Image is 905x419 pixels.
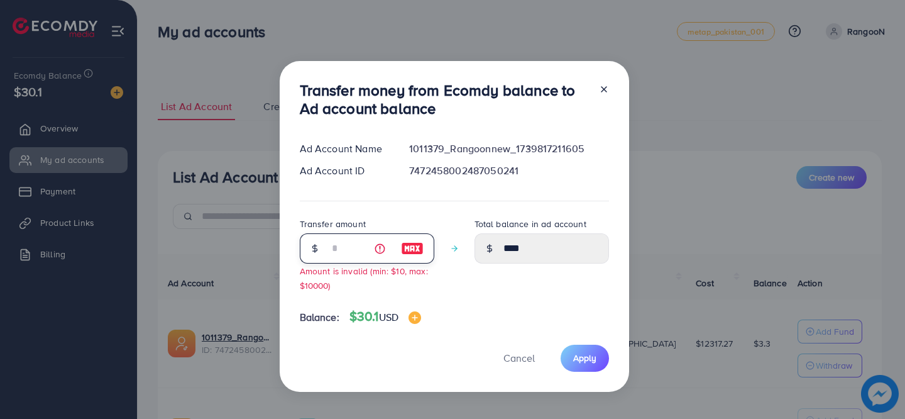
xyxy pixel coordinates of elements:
[503,351,535,365] span: Cancel
[409,311,421,324] img: image
[474,218,586,230] label: Total balance in ad account
[300,310,339,325] span: Balance:
[573,352,596,364] span: Apply
[561,345,609,372] button: Apply
[379,310,398,324] span: USD
[399,164,618,178] div: 7472458002487050241
[349,309,421,325] h4: $30.1
[300,218,366,230] label: Transfer amount
[401,241,424,256] img: image
[399,142,618,156] div: 1011379_Rangoonnew_1739817211605
[300,81,589,118] h3: Transfer money from Ecomdy balance to Ad account balance
[488,345,551,372] button: Cancel
[290,164,400,178] div: Ad Account ID
[290,142,400,156] div: Ad Account Name
[300,265,428,291] small: Amount is invalid (min: $10, max: $10000)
